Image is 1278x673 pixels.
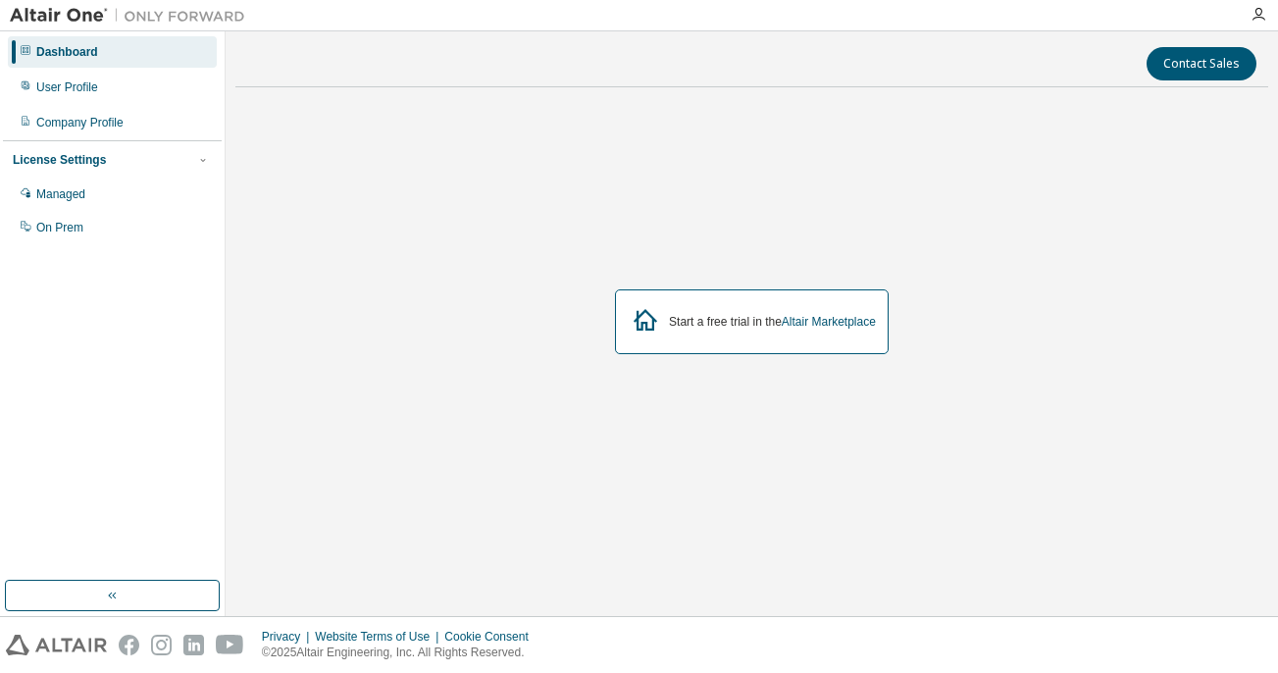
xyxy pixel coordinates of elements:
div: Managed [36,186,85,202]
div: Website Terms of Use [315,629,444,645]
img: instagram.svg [151,635,172,655]
div: Cookie Consent [444,629,539,645]
p: © 2025 Altair Engineering, Inc. All Rights Reserved. [262,645,540,661]
div: Privacy [262,629,315,645]
a: Altair Marketplace [782,315,876,329]
img: linkedin.svg [183,635,204,655]
div: Start a free trial in the [669,314,876,330]
div: Dashboard [36,44,98,60]
div: User Profile [36,79,98,95]
div: License Settings [13,152,106,168]
img: facebook.svg [119,635,139,655]
div: On Prem [36,220,83,235]
div: Company Profile [36,115,124,130]
img: Altair One [10,6,255,26]
button: Contact Sales [1147,47,1256,80]
img: youtube.svg [216,635,244,655]
img: altair_logo.svg [6,635,107,655]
